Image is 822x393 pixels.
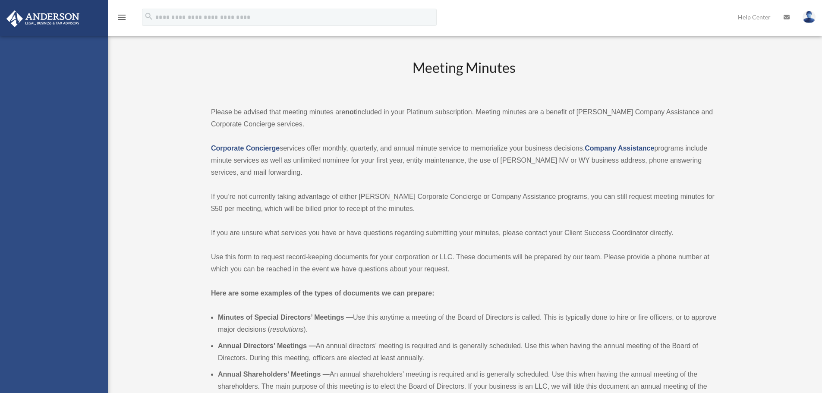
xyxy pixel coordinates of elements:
[218,371,330,378] b: Annual Shareholders’ Meetings —
[218,311,717,336] li: Use this anytime a meeting of the Board of Directors is called. This is typically done to hire or...
[211,145,280,152] a: Corporate Concierge
[211,191,717,215] p: If you’re not currently taking advantage of either [PERSON_NAME] Corporate Concierge or Company A...
[211,142,717,179] p: services offer monthly, quarterly, and annual minute service to memorialize your business decisio...
[211,58,717,94] h2: Meeting Minutes
[218,340,717,364] li: An annual directors’ meeting is required and is generally scheduled. Use this when having the ann...
[211,106,717,130] p: Please be advised that meeting minutes are included in your Platinum subscription. Meeting minute...
[345,108,356,116] strong: not
[585,145,654,152] a: Company Assistance
[211,251,717,275] p: Use this form to request record-keeping documents for your corporation or LLC. These documents wi...
[4,10,82,27] img: Anderson Advisors Platinum Portal
[144,12,154,21] i: search
[803,11,816,23] img: User Pic
[211,227,717,239] p: If you are unsure what services you have or have questions regarding submitting your minutes, ple...
[117,12,127,22] i: menu
[218,314,353,321] b: Minutes of Special Directors’ Meetings —
[218,342,316,349] b: Annual Directors’ Meetings —
[117,15,127,22] a: menu
[211,289,435,297] strong: Here are some examples of the types of documents we can prepare:
[270,326,303,333] em: resolutions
